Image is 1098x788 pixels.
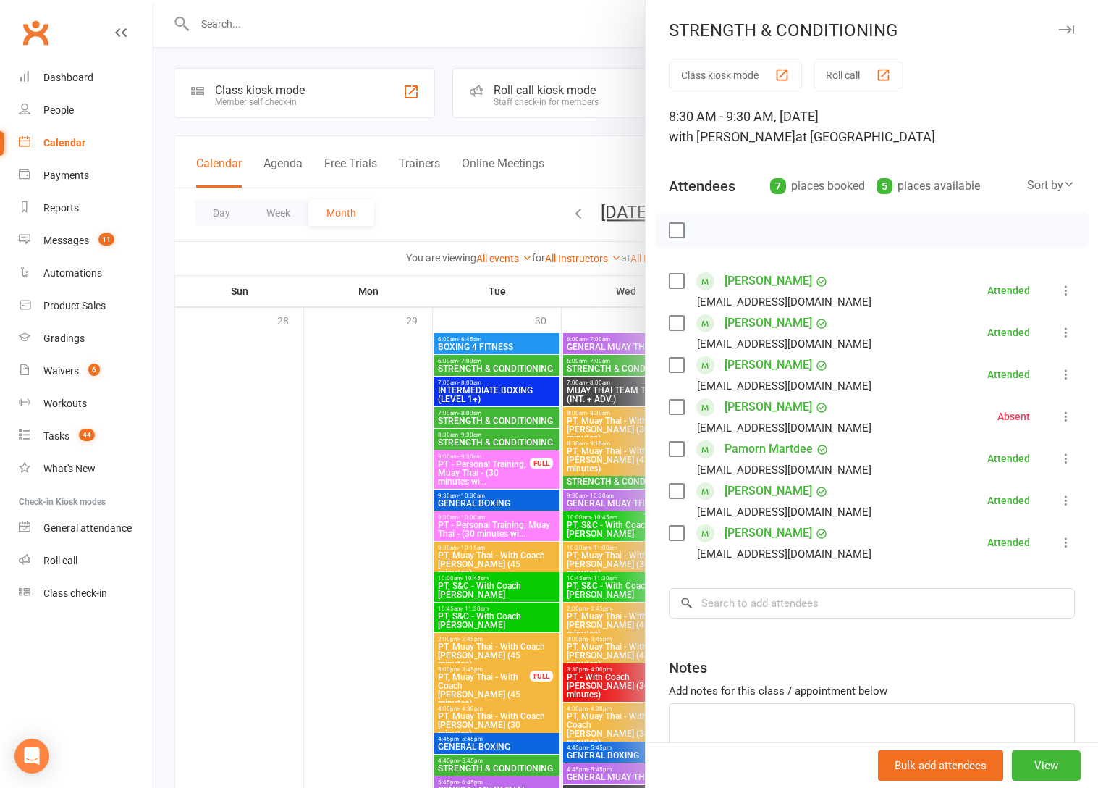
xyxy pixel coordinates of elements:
[1027,176,1075,195] div: Sort by
[19,322,153,355] a: Gradings
[987,453,1030,464] div: Attended
[770,178,786,194] div: 7
[19,225,153,257] a: Messages 11
[19,420,153,453] a: Tasks 44
[725,521,812,545] a: [PERSON_NAME]
[725,353,812,377] a: [PERSON_NAME]
[43,300,106,311] div: Product Sales
[19,127,153,159] a: Calendar
[14,739,49,774] div: Open Intercom Messenger
[43,587,107,599] div: Class check-in
[19,192,153,225] a: Reports
[697,293,871,311] div: [EMAIL_ADDRESS][DOMAIN_NAME]
[43,398,87,409] div: Workouts
[19,290,153,322] a: Product Sales
[725,479,812,503] a: [PERSON_NAME]
[697,461,871,479] div: [EMAIL_ADDRESS][DOMAIN_NAME]
[987,369,1030,380] div: Attended
[19,355,153,387] a: Waivers 6
[877,176,980,196] div: places available
[669,658,707,678] div: Notes
[795,129,935,144] span: at [GEOGRAPHIC_DATA]
[19,62,153,94] a: Dashboard
[43,463,96,474] div: What's New
[79,429,95,441] span: 44
[43,202,79,214] div: Reports
[814,62,903,88] button: Roll call
[646,20,1098,41] div: STRENGTH & CONDITIONING
[725,269,812,293] a: [PERSON_NAME]
[43,72,93,83] div: Dashboard
[43,522,132,534] div: General attendance
[19,577,153,610] a: Class kiosk mode
[669,176,735,196] div: Attendees
[697,377,871,395] div: [EMAIL_ADDRESS][DOMAIN_NAME]
[878,750,1003,781] button: Bulk add attendees
[1012,750,1081,781] button: View
[669,106,1075,147] div: 8:30 AM - 9:30 AM, [DATE]
[697,503,871,521] div: [EMAIL_ADDRESS][DOMAIN_NAME]
[997,411,1030,422] div: Absent
[669,682,1075,700] div: Add notes for this class / appointment below
[43,555,77,566] div: Roll call
[98,233,114,246] span: 11
[88,364,100,376] span: 6
[43,430,69,442] div: Tasks
[669,588,1075,619] input: Search to add attendees
[987,537,1030,548] div: Attended
[43,169,89,181] div: Payments
[43,332,85,344] div: Gradings
[725,437,813,461] a: Pamorn Martdee
[19,94,153,127] a: People
[43,267,102,279] div: Automations
[987,495,1030,506] div: Attended
[17,14,54,51] a: Clubworx
[697,419,871,437] div: [EMAIL_ADDRESS][DOMAIN_NAME]
[987,327,1030,338] div: Attended
[19,453,153,485] a: What's New
[19,387,153,420] a: Workouts
[669,62,802,88] button: Class kiosk mode
[877,178,892,194] div: 5
[669,129,795,144] span: with [PERSON_NAME]
[43,365,79,377] div: Waivers
[43,104,74,116] div: People
[19,257,153,290] a: Automations
[43,235,89,246] div: Messages
[725,395,812,419] a: [PERSON_NAME]
[19,159,153,192] a: Payments
[725,311,812,335] a: [PERSON_NAME]
[43,137,85,148] div: Calendar
[987,285,1030,295] div: Attended
[19,512,153,545] a: General attendance kiosk mode
[697,545,871,563] div: [EMAIL_ADDRESS][DOMAIN_NAME]
[697,335,871,353] div: [EMAIL_ADDRESS][DOMAIN_NAME]
[19,545,153,577] a: Roll call
[770,176,865,196] div: places booked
